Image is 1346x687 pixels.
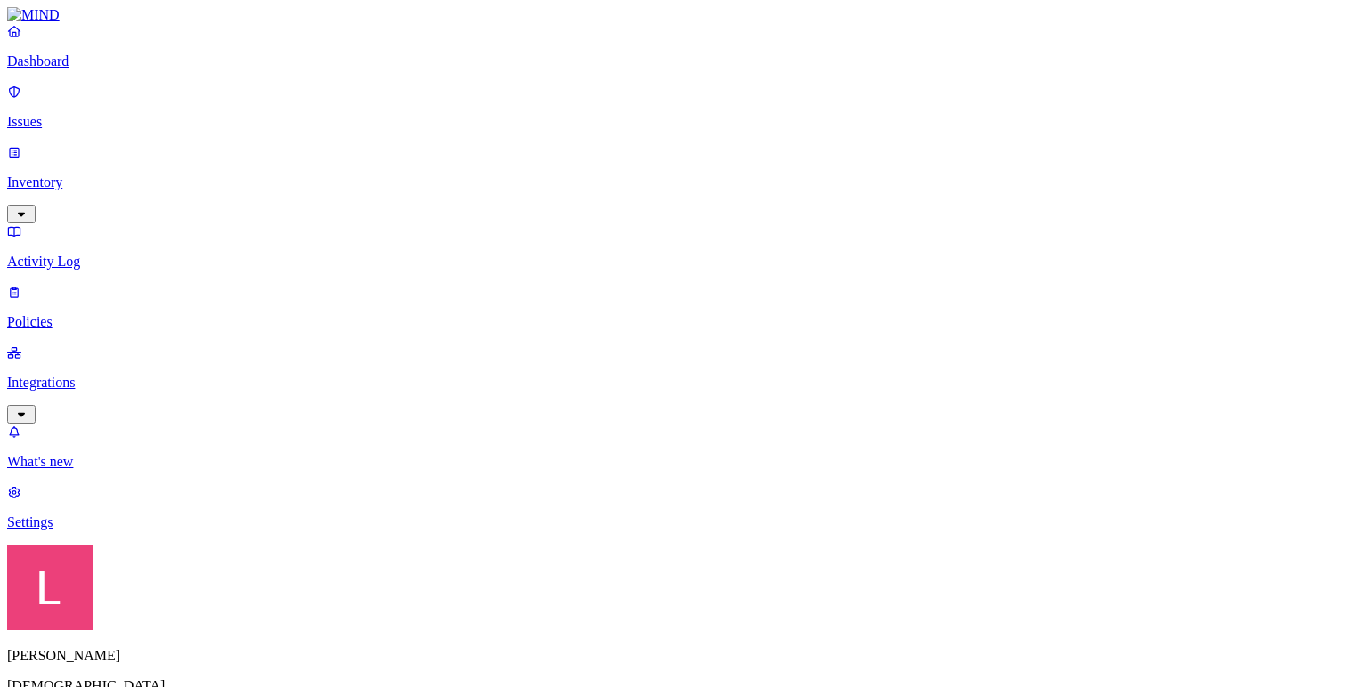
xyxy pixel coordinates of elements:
[7,284,1339,330] a: Policies
[7,7,60,23] img: MIND
[7,144,1339,221] a: Inventory
[7,114,1339,130] p: Issues
[7,484,1339,530] a: Settings
[7,514,1339,530] p: Settings
[7,648,1339,664] p: [PERSON_NAME]
[7,53,1339,69] p: Dashboard
[7,254,1339,270] p: Activity Log
[7,223,1339,270] a: Activity Log
[7,7,1339,23] a: MIND
[7,454,1339,470] p: What's new
[7,174,1339,190] p: Inventory
[7,424,1339,470] a: What's new
[7,344,1339,421] a: Integrations
[7,84,1339,130] a: Issues
[7,545,93,630] img: Landen Brown
[7,314,1339,330] p: Policies
[7,375,1339,391] p: Integrations
[7,23,1339,69] a: Dashboard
